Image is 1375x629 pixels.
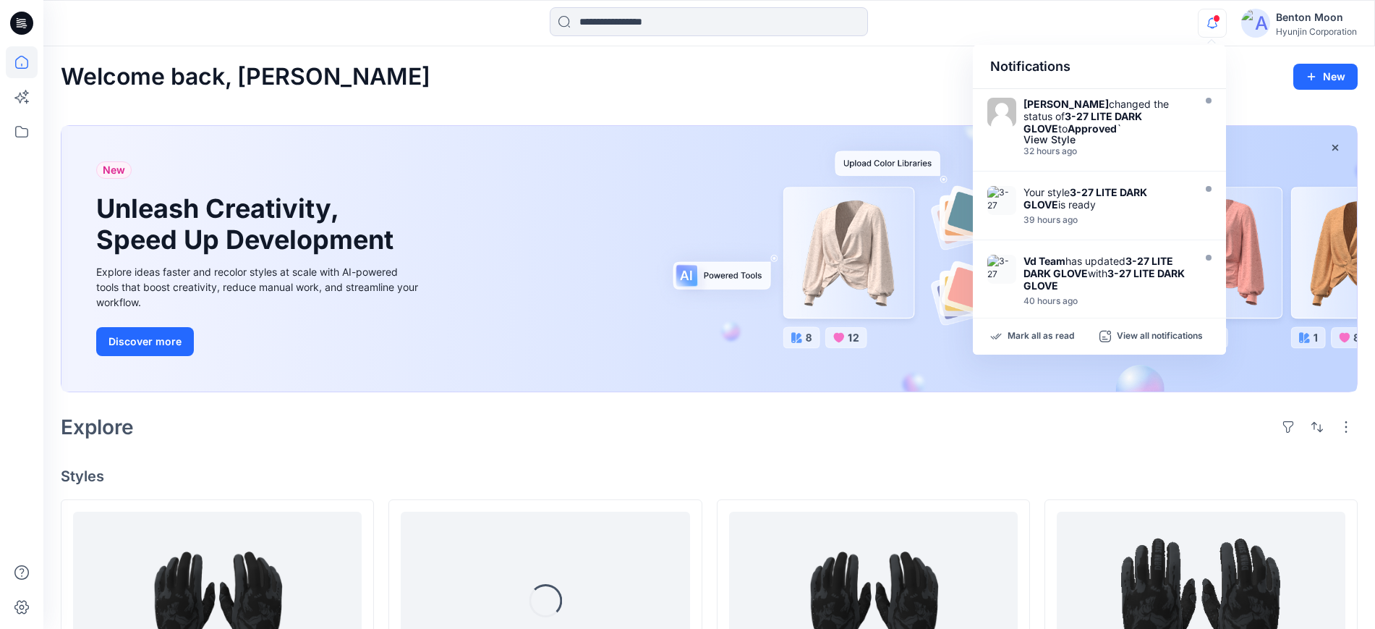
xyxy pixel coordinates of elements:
h2: Explore [61,415,134,439]
button: New [1293,64,1358,90]
img: 3-27 LITE DARK GLOVE [987,186,1016,215]
div: Tuesday, August 19, 2025 02:10 [1023,146,1190,156]
button: Discover more [96,327,194,356]
strong: 3-27 LITE DARK GLOVE [1023,186,1147,211]
span: New [103,161,125,179]
strong: Approved [1068,122,1117,135]
strong: [PERSON_NAME] [1023,98,1109,110]
h4: Styles [61,468,1358,485]
div: Monday, August 18, 2025 17:42 [1023,296,1190,306]
div: Notifications [973,45,1226,89]
strong: 3-27 LITE DARK GLOVE [1023,255,1173,279]
div: Your style is ready [1023,186,1190,211]
div: Monday, August 18, 2025 19:26 [1023,215,1190,225]
h2: Welcome back, [PERSON_NAME] [61,64,430,90]
div: changed the status of to ` [1023,98,1190,135]
div: Explore ideas faster and recolor styles at scale with AI-powered tools that boost creativity, red... [96,264,422,310]
img: Marshal Mcgill [987,98,1016,127]
p: Mark all as read [1008,330,1074,343]
a: Discover more [96,327,422,356]
div: View Style [1023,135,1190,145]
strong: Vd Team [1023,255,1065,267]
h1: Unleash Creativity, Speed Up Development [96,193,400,256]
div: Hyunjin Corporation [1276,26,1357,37]
img: 3-27 LITE DARK GLOVE [987,255,1016,284]
img: avatar [1241,9,1270,38]
p: View all notifications [1117,330,1203,343]
div: has updated with [1023,255,1190,292]
strong: 3-27 LITE DARK GLOVE [1023,267,1185,292]
strong: 3-27 LITE DARK GLOVE [1023,110,1142,135]
div: Benton Moon [1276,9,1357,26]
